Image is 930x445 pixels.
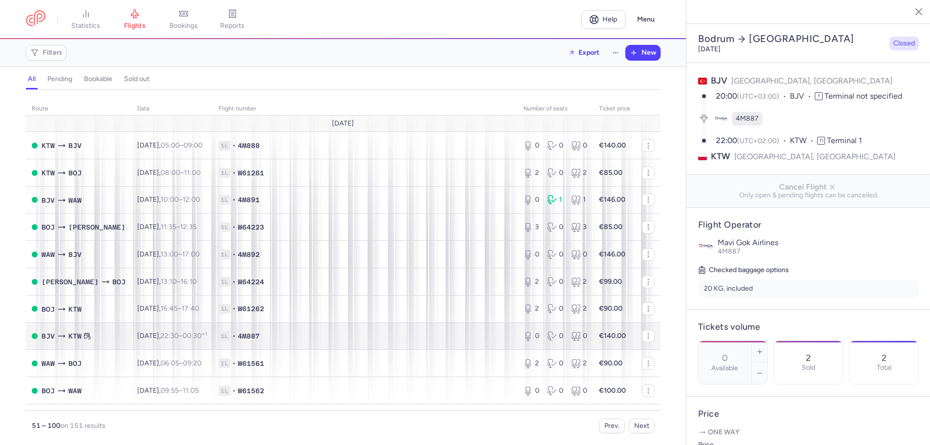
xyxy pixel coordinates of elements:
span: OPEN [32,333,38,339]
h4: pending [47,75,72,84]
a: reports [208,9,257,30]
div: 2 [571,359,587,368]
div: 0 [547,359,563,368]
div: 2 [571,168,587,178]
div: 2 [523,304,539,314]
span: [DATE], [137,304,199,313]
a: statistics [62,9,110,30]
time: 16:10 [181,277,197,286]
span: WAW [41,249,55,260]
span: KTW [711,150,730,163]
button: New [626,45,660,60]
time: 20:00 [716,91,737,101]
span: New [641,49,656,57]
button: Prev. [599,419,625,433]
th: number of seats [517,102,593,116]
strong: €85.00 [599,169,622,177]
time: 12:00 [183,195,200,204]
span: – [161,141,203,149]
span: – [161,386,199,395]
span: OPEN [32,360,38,366]
span: OPEN [32,170,38,176]
div: 1 [547,195,563,205]
time: 11:00 [184,169,201,177]
th: date [131,102,213,116]
time: 08:00 [161,169,180,177]
div: 0 [571,141,587,150]
span: 1L [219,359,230,368]
span: 4M887 [718,247,741,255]
span: Terminal not specified [825,91,902,101]
span: Closed [893,39,915,48]
span: Help [602,16,617,23]
span: Milas, Bodrum, Turkey [68,140,82,151]
div: 2 [523,359,539,368]
span: W64224 [238,277,264,287]
span: • [232,304,236,314]
p: Total [877,364,891,372]
time: 09:00 [184,141,203,149]
span: 1L [219,195,230,205]
button: Next [629,419,655,433]
span: (UTC+03:00) [737,92,779,101]
time: 11:05 [183,386,199,395]
span: OPEN [32,279,38,285]
span: W61261 [238,168,264,178]
span: Bourgas, Burgas, Bulgaria [41,304,55,315]
h4: Price [698,408,919,420]
div: 0 [523,195,539,205]
span: [DATE], [137,223,197,231]
span: [DATE], [137,277,197,286]
p: Sold [802,364,815,372]
span: [DATE] [332,120,354,127]
span: [DATE], [137,141,203,149]
img: Mavi Gok Airlines logo [698,238,714,254]
time: 22:30 [161,332,179,340]
span: W61262 [238,304,264,314]
div: 0 [571,250,587,259]
div: 2 [571,304,587,314]
span: Bourgas, Burgas, Bulgaria [68,168,82,178]
span: OPEN [32,252,38,257]
span: – [161,223,197,231]
div: 2 [523,277,539,287]
time: 06:05 [161,359,179,367]
span: OPEN [32,306,38,312]
span: • [232,386,236,396]
div: 0 [571,386,587,396]
span: [GEOGRAPHIC_DATA], [GEOGRAPHIC_DATA] [734,150,895,163]
span: Bourgas, Burgas, Bulgaria [68,358,82,369]
button: Menu [631,10,661,29]
h4: all [28,75,36,84]
time: 10:00 [161,195,179,204]
span: [DATE], [137,332,207,340]
span: – [161,304,199,313]
span: W61561 [238,359,264,368]
span: 4M887 [238,331,260,341]
p: 2 [806,353,811,363]
span: • [232,168,236,178]
p: Mavi Gok Airlines [718,238,919,247]
span: • [232,222,236,232]
div: 0 [547,277,563,287]
span: Bourgas, Burgas, Bulgaria [41,385,55,396]
span: Export [579,49,599,56]
span: 1L [219,386,230,396]
span: BJV [790,91,815,102]
div: 0 [523,141,539,150]
span: Bourgas, Burgas, Bulgaria [112,276,125,287]
time: 09:55 [161,386,179,395]
span: [DATE], [137,359,202,367]
span: Milas, Bodrum, Turkey [41,195,55,206]
th: Flight number [213,102,517,116]
div: 0 [547,222,563,232]
strong: €85.00 [599,223,622,231]
th: Ticket price [593,102,636,116]
strong: €100.00 [599,386,626,395]
h5: Checked baggage options [698,264,919,276]
div: 0 [547,141,563,150]
span: Only open & pending flights can be cancelled. [694,191,923,199]
time: 13:10 [161,277,177,286]
span: 1L [219,331,230,341]
h2: Bodrum [GEOGRAPHIC_DATA] [698,33,886,45]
